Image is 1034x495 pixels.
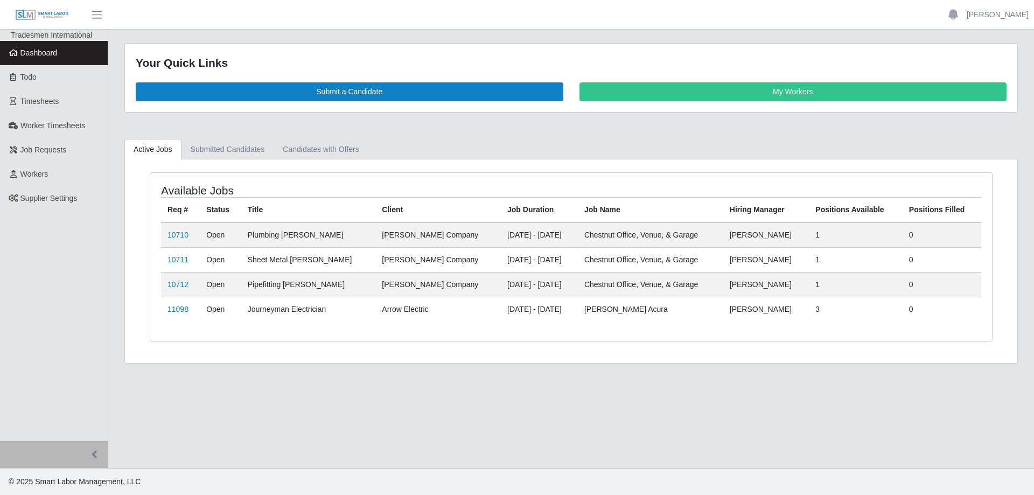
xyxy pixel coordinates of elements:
[723,272,809,297] td: [PERSON_NAME]
[809,297,903,322] td: 3
[375,272,501,297] td: [PERSON_NAME] Company
[167,231,188,239] a: 10710
[136,82,563,101] a: Submit a Candidate
[20,145,67,154] span: Job Requests
[161,197,200,222] th: Req #
[241,247,376,272] td: Sheet Metal [PERSON_NAME]
[809,247,903,272] td: 1
[20,121,85,130] span: Worker Timesheets
[9,477,141,486] span: © 2025 Smart Labor Management, LLC
[167,280,188,289] a: 10712
[375,222,501,248] td: [PERSON_NAME] Company
[723,247,809,272] td: [PERSON_NAME]
[15,9,69,21] img: SLM Logo
[20,194,78,203] span: Supplier Settings
[903,222,981,248] td: 0
[274,139,368,160] a: Candidates with Offers
[809,197,903,222] th: Positions Available
[375,247,501,272] td: [PERSON_NAME] Company
[375,197,501,222] th: Client
[501,247,578,272] td: [DATE] - [DATE]
[167,255,188,264] a: 10711
[578,222,723,248] td: Chestnut Office, Venue, & Garage
[903,197,981,222] th: Positions Filled
[200,197,241,222] th: Status
[20,48,58,57] span: Dashboard
[375,297,501,322] td: Arrow Electric
[723,222,809,248] td: [PERSON_NAME]
[967,9,1029,20] a: [PERSON_NAME]
[241,222,376,248] td: Plumbing [PERSON_NAME]
[167,305,188,313] a: 11098
[578,247,723,272] td: Chestnut Office, Venue, & Garage
[11,31,92,39] span: Tradesmen International
[578,297,723,322] td: [PERSON_NAME] Acura
[20,170,48,178] span: Workers
[809,222,903,248] td: 1
[136,54,1007,72] div: Your Quick Links
[723,297,809,322] td: [PERSON_NAME]
[501,297,578,322] td: [DATE] - [DATE]
[200,272,241,297] td: Open
[501,272,578,297] td: [DATE] - [DATE]
[241,197,376,222] th: Title
[241,272,376,297] td: Pipefitting [PERSON_NAME]
[161,184,493,197] h4: Available Jobs
[903,247,981,272] td: 0
[20,97,59,106] span: Timesheets
[501,197,578,222] th: Job Duration
[124,139,181,160] a: Active Jobs
[903,272,981,297] td: 0
[809,272,903,297] td: 1
[241,297,376,322] td: Journeyman Electrician
[578,272,723,297] td: Chestnut Office, Venue, & Garage
[578,197,723,222] th: Job Name
[501,222,578,248] td: [DATE] - [DATE]
[181,139,274,160] a: Submitted Candidates
[200,247,241,272] td: Open
[579,82,1007,101] a: My Workers
[903,297,981,322] td: 0
[200,222,241,248] td: Open
[723,197,809,222] th: Hiring Manager
[200,297,241,322] td: Open
[20,73,37,81] span: Todo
